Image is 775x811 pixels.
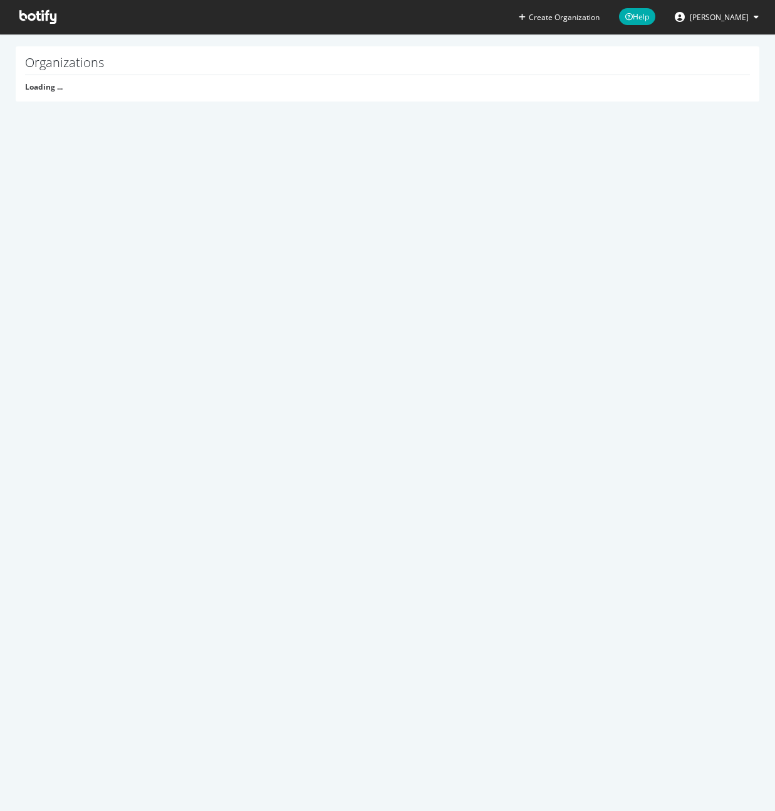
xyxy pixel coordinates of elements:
[619,8,655,25] span: Help
[25,56,750,75] h1: Organizations
[25,81,63,92] strong: Loading ...
[690,12,749,23] span: Jason Mandragona
[518,11,600,23] button: Create Organization
[665,7,769,27] button: [PERSON_NAME]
